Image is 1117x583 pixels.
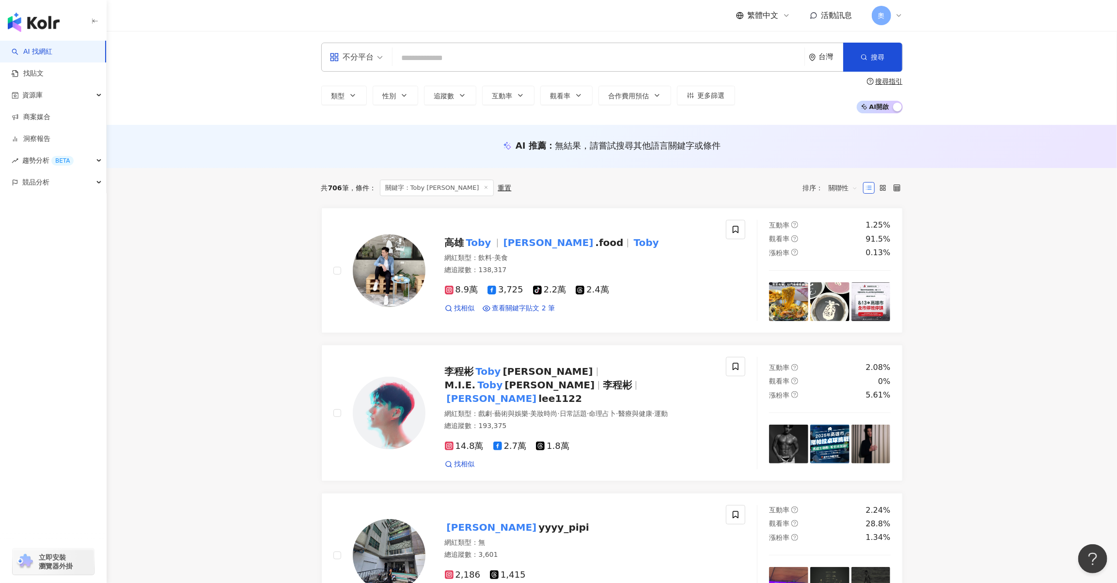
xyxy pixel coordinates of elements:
mark: Toby [464,235,493,250]
button: 追蹤數 [424,86,476,105]
span: 3,725 [488,285,523,295]
iframe: Help Scout Beacon - Open [1078,544,1107,573]
div: 0.13% [866,247,891,258]
span: 立即安裝 瀏覽器外掛 [39,553,73,570]
span: 觀看率 [769,235,789,243]
span: [PERSON_NAME] [504,379,595,391]
span: 醫療與健康 [618,410,652,417]
span: 互動率 [769,506,789,514]
div: 搜尋指引 [876,77,903,85]
img: logo [8,13,60,32]
span: 競品分析 [22,171,49,193]
button: 互動率 [482,86,535,105]
div: 1.25% [866,220,891,230]
span: question-circle [791,534,798,541]
span: rise [12,157,18,164]
a: searchAI 找網紅 [12,47,52,57]
img: post-image [851,425,891,464]
span: · [652,410,654,417]
span: lee1122 [538,393,582,404]
span: question-circle [791,378,798,384]
span: 搜尋 [871,53,885,61]
img: post-image [851,282,891,322]
span: 合作費用預估 [609,92,649,100]
span: 活動訊息 [821,11,852,20]
span: 資源庫 [22,84,43,106]
span: question-circle [791,391,798,398]
button: 搜尋 [843,43,902,72]
div: 5.61% [866,390,891,400]
a: 查看關鍵字貼文 2 筆 [483,304,555,313]
span: 條件 ： [349,184,376,192]
span: 14.8萬 [445,441,484,451]
span: environment [809,54,816,61]
span: 更多篩選 [698,92,725,99]
span: .food [596,237,624,248]
span: 性別 [383,92,396,100]
span: · [616,410,618,417]
span: 互動率 [769,364,789,371]
img: KOL Avatar [353,234,425,307]
span: 藝術與娛樂 [494,410,528,417]
span: 命理占卜 [589,410,616,417]
img: post-image [810,425,850,464]
span: 李程彬 [445,366,474,377]
img: post-image [810,282,850,322]
span: 趨勢分析 [22,150,74,171]
img: post-image [769,282,808,322]
div: 網紅類型 ： [445,409,715,419]
div: 台灣 [819,53,843,61]
span: 追蹤數 [434,92,455,100]
span: question-circle [791,506,798,513]
div: 總追蹤數 ： 193,375 [445,421,715,431]
button: 性別 [373,86,418,105]
a: 洞察報告 [12,134,50,144]
button: 觀看率 [540,86,593,105]
span: M.I.E. [445,379,476,391]
a: 找相似 [445,304,475,313]
span: 2.2萬 [533,285,566,295]
div: 1.34% [866,532,891,543]
span: [PERSON_NAME] [503,366,593,377]
span: 無結果，請嘗試搜尋其他語言關鍵字或條件 [555,140,721,151]
mark: [PERSON_NAME] [502,235,596,250]
a: 商案媒合 [12,112,50,122]
div: 網紅類型 ： [445,253,715,263]
span: question-circle [791,364,798,371]
span: 互動率 [492,92,513,100]
a: KOL Avatar高雄Toby[PERSON_NAME].foodToby網紅類型：飲料·美食總追蹤數：138,3178.9萬3,7252.2萬2.4萬找相似查看關鍵字貼文 2 筆互動率que... [321,208,903,333]
span: 觀看率 [769,377,789,385]
div: 2.08% [866,362,891,373]
span: 關鍵字：Toby [PERSON_NAME] [380,180,494,196]
button: 合作費用預估 [598,86,671,105]
img: post-image [769,425,808,464]
span: 飲料 [479,254,492,261]
div: 91.5% [866,234,891,245]
img: KOL Avatar [353,377,425,449]
a: chrome extension立即安裝 瀏覽器外掛 [13,549,94,575]
span: 8.9萬 [445,285,478,295]
span: 奧 [878,10,885,21]
a: 找相似 [445,460,475,469]
span: 運動 [654,410,668,417]
span: 觀看率 [769,520,789,527]
div: 總追蹤數 ： 138,317 [445,265,715,275]
span: · [492,410,494,417]
span: appstore [330,52,339,62]
div: 不分平台 [330,49,374,65]
span: 漲粉率 [769,391,789,399]
span: question-circle [867,78,874,85]
div: 0% [878,376,890,387]
mark: Toby [632,235,661,250]
div: 網紅類型 ： 無 [445,538,715,548]
span: 查看關鍵字貼文 2 筆 [492,304,555,313]
span: 漲粉率 [769,249,789,257]
span: question-circle [791,235,798,242]
span: 2,186 [445,570,481,580]
span: · [528,410,530,417]
span: 1,415 [490,570,526,580]
span: 1.8萬 [536,441,569,451]
span: 戲劇 [479,410,492,417]
div: 2.24% [866,505,891,516]
div: 總追蹤數 ： 3,601 [445,550,715,560]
